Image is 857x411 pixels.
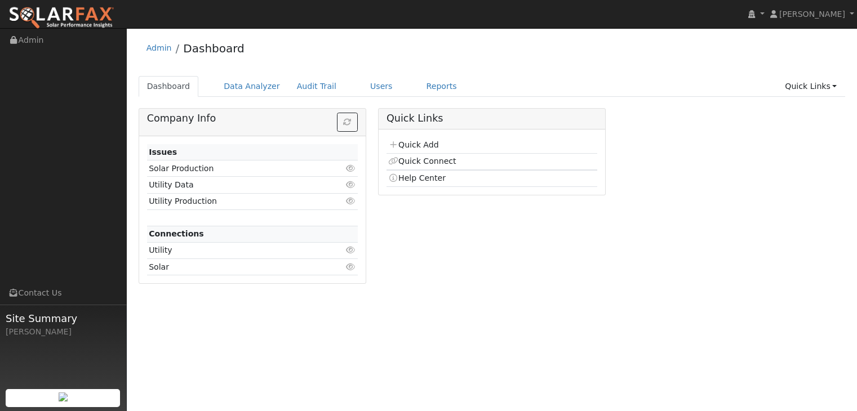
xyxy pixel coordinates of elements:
[346,181,356,189] i: Click to view
[147,113,358,124] h5: Company Info
[147,242,324,258] td: Utility
[6,311,121,326] span: Site Summary
[6,326,121,338] div: [PERSON_NAME]
[147,177,324,193] td: Utility Data
[146,43,172,52] a: Admin
[346,197,356,205] i: Click to view
[8,6,114,30] img: SolarFax
[149,148,177,157] strong: Issues
[147,193,324,209] td: Utility Production
[183,42,245,55] a: Dashboard
[288,76,345,97] a: Audit Trail
[418,76,465,97] a: Reports
[779,10,845,19] span: [PERSON_NAME]
[149,229,204,238] strong: Connections
[388,140,438,149] a: Quick Add
[346,263,356,271] i: Click to view
[346,164,356,172] i: Click to view
[59,392,68,401] img: retrieve
[387,113,597,124] h5: Quick Links
[388,173,446,182] a: Help Center
[346,246,356,254] i: Click to view
[776,76,845,97] a: Quick Links
[147,259,324,275] td: Solar
[139,76,199,97] a: Dashboard
[362,76,401,97] a: Users
[147,160,324,177] td: Solar Production
[215,76,288,97] a: Data Analyzer
[388,157,456,166] a: Quick Connect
